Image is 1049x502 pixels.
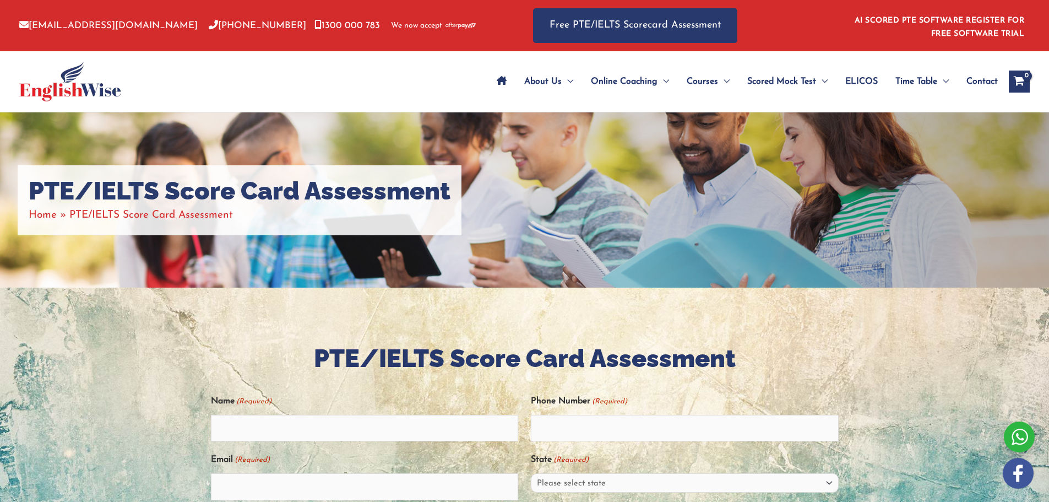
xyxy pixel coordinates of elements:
a: 1300 000 783 [314,21,380,30]
span: Contact [966,62,998,101]
a: AI SCORED PTE SOFTWARE REGISTER FOR FREE SOFTWARE TRIAL [855,17,1025,38]
a: ELICOS [836,62,887,101]
span: (Required) [233,451,270,469]
a: Contact [958,62,998,101]
a: View Shopping Cart, empty [1009,71,1030,93]
span: ELICOS [845,62,878,101]
label: Phone Number [531,392,627,411]
span: Menu Toggle [562,62,573,101]
a: Scored Mock TestMenu Toggle [738,62,836,101]
span: PTE/IELTS Score Card Assessment [69,210,233,220]
a: Online CoachingMenu Toggle [582,62,678,101]
span: (Required) [591,392,628,411]
aside: Header Widget 1 [848,8,1030,44]
label: Name [211,392,271,411]
span: Time Table [895,62,937,101]
a: CoursesMenu Toggle [678,62,738,101]
span: Online Coaching [591,62,657,101]
span: Menu Toggle [937,62,949,101]
a: Free PTE/IELTS Scorecard Assessment [533,8,737,43]
img: Afterpay-Logo [445,23,476,29]
label: Email [211,451,270,469]
a: Time TableMenu Toggle [887,62,958,101]
img: cropped-ew-logo [19,62,121,101]
a: [EMAIL_ADDRESS][DOMAIN_NAME] [19,21,198,30]
span: Menu Toggle [657,62,669,101]
span: (Required) [235,392,271,411]
label: State [531,451,589,469]
span: Scored Mock Test [747,62,816,101]
h2: PTE/IELTS Score Card Assessment [211,343,839,375]
nav: Breadcrumbs [29,206,450,224]
h1: PTE/IELTS Score Card Assessment [29,176,450,206]
span: About Us [524,62,562,101]
nav: Site Navigation: Main Menu [488,62,998,101]
a: About UsMenu Toggle [515,62,582,101]
span: Courses [687,62,718,101]
span: (Required) [553,451,589,469]
span: Menu Toggle [718,62,730,101]
a: [PHONE_NUMBER] [209,21,306,30]
span: Menu Toggle [816,62,828,101]
img: white-facebook.png [1003,458,1034,489]
a: Home [29,210,57,220]
span: We now accept [391,20,442,31]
